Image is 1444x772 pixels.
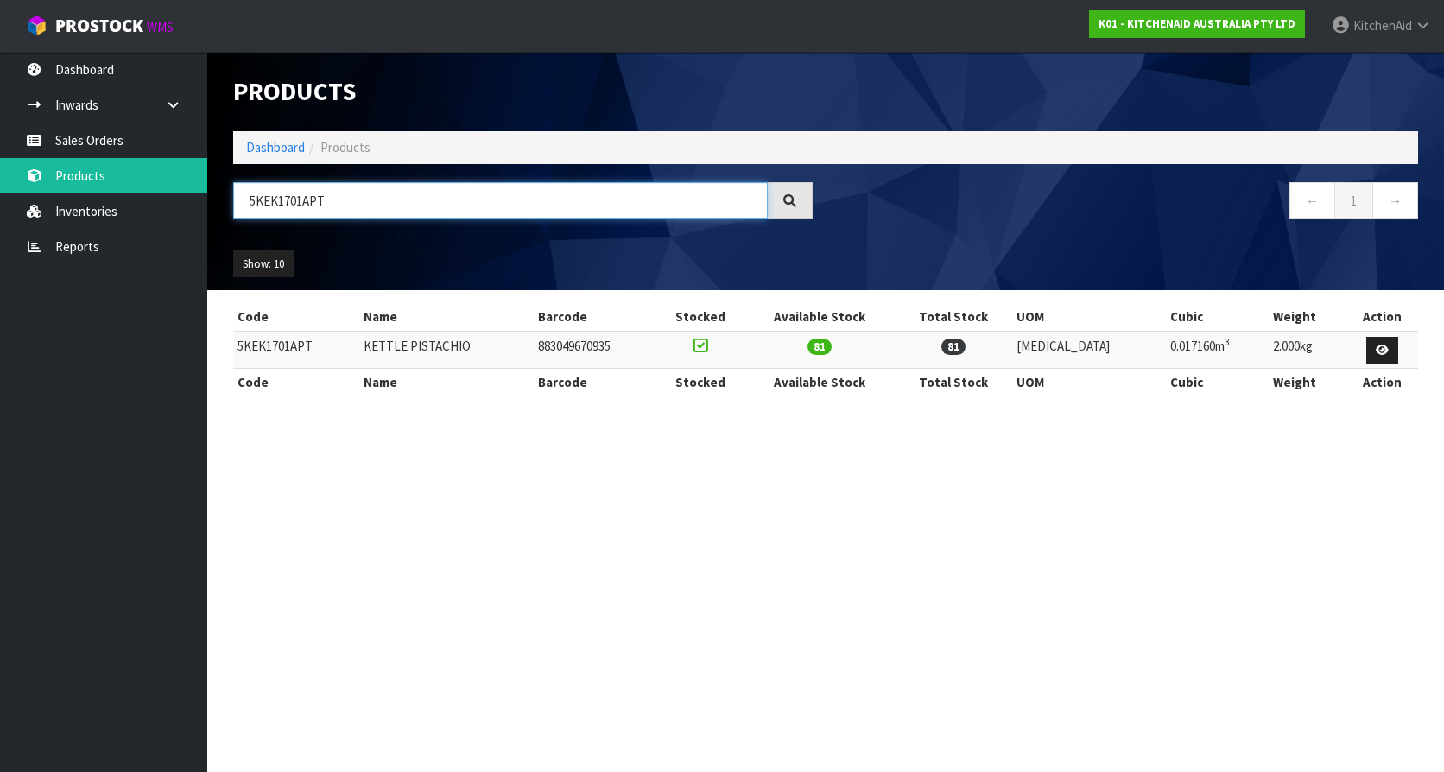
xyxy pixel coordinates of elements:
[233,303,359,331] th: Code
[1353,17,1412,34] span: KitchenAid
[655,369,744,396] th: Stocked
[359,332,534,369] td: KETTLE PISTACHIO
[233,78,813,105] h1: Products
[1012,303,1166,331] th: UOM
[744,303,896,331] th: Available Stock
[1346,303,1418,331] th: Action
[147,19,174,35] small: WMS
[1225,336,1230,348] sup: 3
[246,139,305,155] a: Dashboard
[233,332,359,369] td: 5KEK1701APT
[896,369,1013,396] th: Total Stock
[1012,332,1166,369] td: [MEDICAL_DATA]
[1269,369,1346,396] th: Weight
[534,369,656,396] th: Barcode
[1269,303,1346,331] th: Weight
[320,139,370,155] span: Products
[941,339,966,355] span: 81
[839,182,1418,225] nav: Page navigation
[55,15,143,37] span: ProStock
[1346,369,1418,396] th: Action
[1166,369,1269,396] th: Cubic
[359,369,534,396] th: Name
[534,303,656,331] th: Barcode
[1372,182,1418,219] a: →
[1334,182,1373,219] a: 1
[233,369,359,396] th: Code
[534,332,656,369] td: 883049670935
[1012,369,1166,396] th: UOM
[233,182,768,219] input: Search products
[1166,303,1269,331] th: Cubic
[26,15,47,36] img: cube-alt.png
[1166,332,1269,369] td: 0.017160m
[359,303,534,331] th: Name
[1099,16,1295,31] strong: K01 - KITCHENAID AUSTRALIA PTY LTD
[233,250,294,278] button: Show: 10
[807,339,832,355] span: 81
[655,303,744,331] th: Stocked
[1289,182,1335,219] a: ←
[896,303,1013,331] th: Total Stock
[744,369,896,396] th: Available Stock
[1269,332,1346,369] td: 2.000kg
